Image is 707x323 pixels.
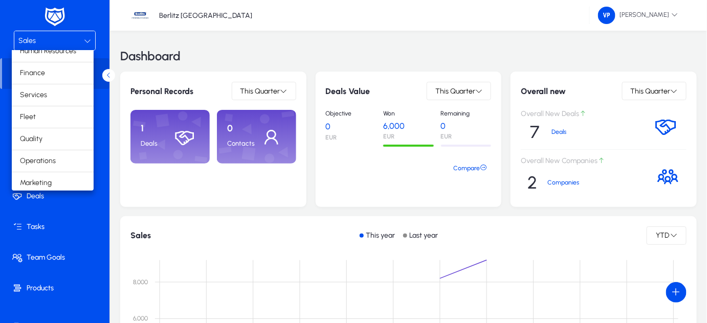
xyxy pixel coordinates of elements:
span: Human Resources [20,45,76,57]
span: Finance [20,67,45,79]
span: Operations [20,155,56,167]
span: Quality [20,133,42,145]
span: Marketing [20,177,52,189]
span: Services [20,89,47,101]
span: Fleet [20,111,36,123]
